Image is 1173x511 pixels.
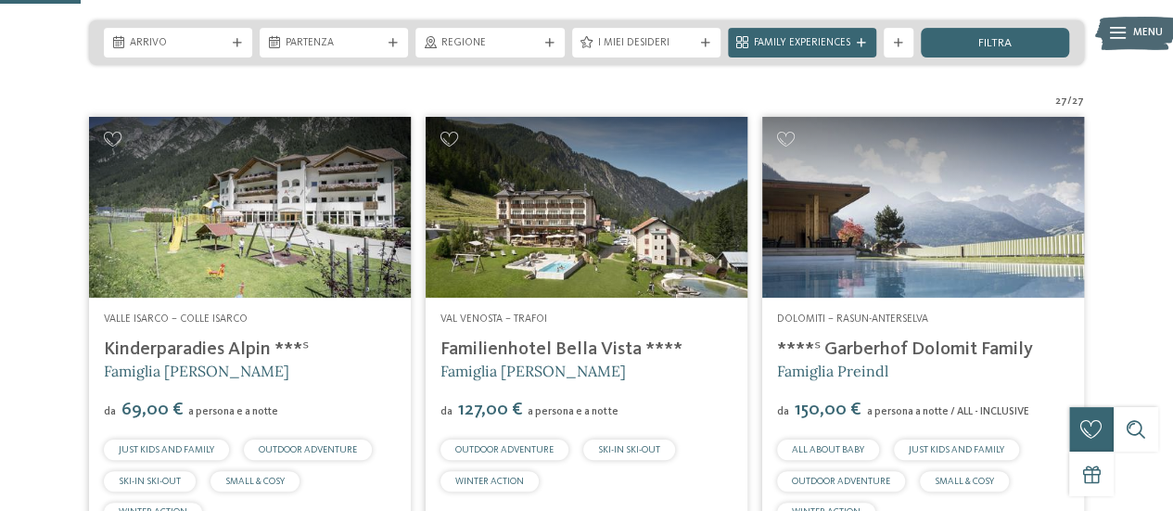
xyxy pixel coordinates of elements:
img: Kinderparadies Alpin ***ˢ [89,117,411,298]
span: a persona e a notte [528,406,618,417]
span: SKI-IN SKI-OUT [119,477,181,486]
span: Famiglia [PERSON_NAME] [440,362,626,380]
span: Famiglia Preindl [777,362,888,380]
img: Cercate un hotel per famiglie? Qui troverete solo i migliori! [426,117,747,298]
span: I miei desideri [598,36,695,51]
span: SMALL & COSY [225,477,285,486]
span: da [104,406,116,417]
a: Kinderparadies Alpin ***ˢ [104,340,309,359]
a: Familienhotel Bella Vista **** [440,340,682,359]
span: Famiglia [PERSON_NAME] [104,362,289,380]
span: 27 [1072,95,1084,109]
span: Partenza [286,36,382,51]
span: 69,00 € [118,401,186,419]
span: a persona e a notte [188,406,278,417]
span: SKI-IN SKI-OUT [598,445,660,454]
span: OUTDOOR ADVENTURE [455,445,554,454]
span: 150,00 € [791,401,864,419]
span: Regione [441,36,538,51]
span: da [777,406,789,417]
span: / [1067,95,1072,109]
span: 27 [1055,95,1067,109]
span: WINTER ACTION [455,477,524,486]
span: SMALL & COSY [935,477,994,486]
span: a persona a notte / ALL - INCLUSIVE [866,406,1028,417]
span: Val Venosta – Trafoi [440,313,547,325]
span: da [440,406,453,417]
span: Dolomiti – Rasun-Anterselva [777,313,928,325]
span: JUST KIDS AND FAMILY [119,445,214,454]
a: Cercate un hotel per famiglie? Qui troverete solo i migliori! [89,117,411,298]
span: Valle Isarco – Colle Isarco [104,313,248,325]
span: OUTDOOR ADVENTURE [259,445,357,454]
img: Cercate un hotel per famiglie? Qui troverete solo i migliori! [762,117,1084,298]
span: OUTDOOR ADVENTURE [792,477,890,486]
span: JUST KIDS AND FAMILY [909,445,1004,454]
span: filtra [978,38,1012,50]
span: Family Experiences [754,36,850,51]
span: ALL ABOUT BABY [792,445,864,454]
a: ****ˢ Garberhof Dolomit Family [777,340,1033,359]
span: Arrivo [130,36,226,51]
span: 127,00 € [454,401,526,419]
